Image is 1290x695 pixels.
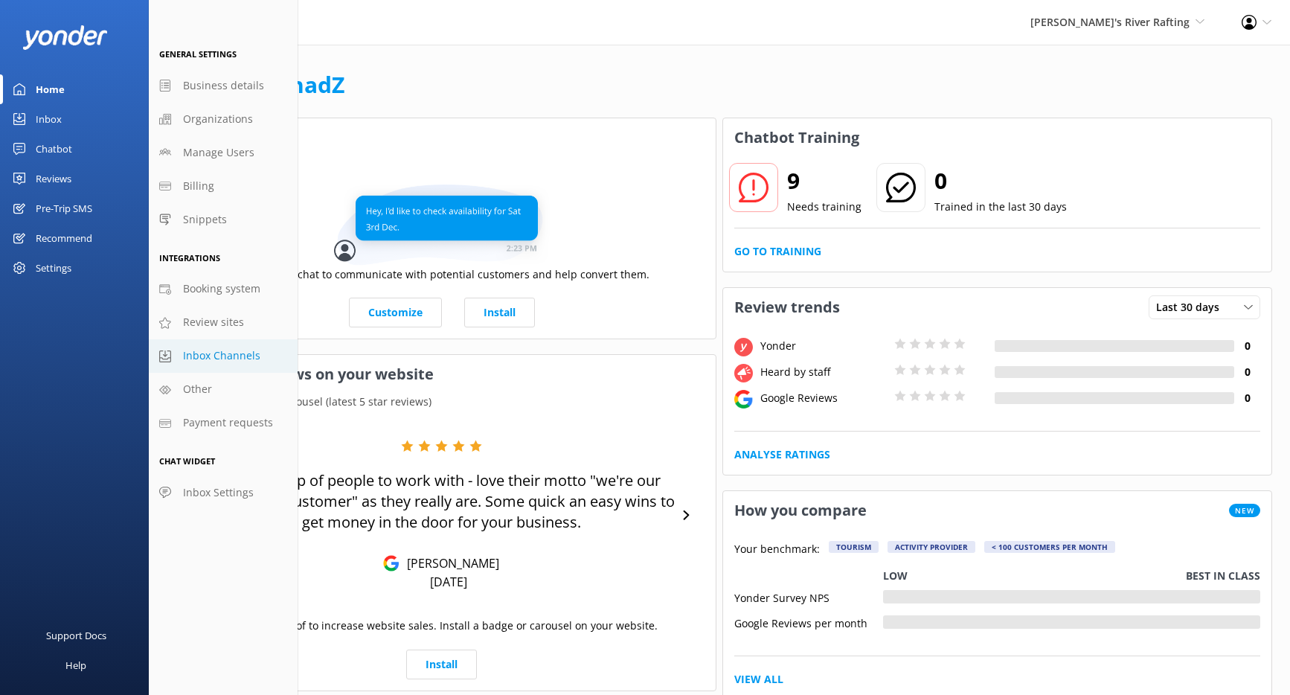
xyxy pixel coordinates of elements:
[183,381,212,397] span: Other
[65,650,86,680] div: Help
[464,298,535,327] a: Install
[934,199,1067,215] p: Trained in the last 30 days
[757,364,891,380] div: Heard by staff
[159,48,237,60] span: General Settings
[734,590,883,603] div: Yonder Survey NPS
[167,355,716,394] h3: Showcase reviews on your website
[149,203,298,237] a: Snippets
[757,390,891,406] div: Google Reviews
[36,104,62,134] div: Inbox
[36,164,71,193] div: Reviews
[883,568,908,584] p: Low
[226,618,658,634] p: Use social proof to increase website sales. Install a badge or carousel on your website.
[36,223,92,253] div: Recommend
[149,69,298,103] a: Business details
[167,118,716,157] h3: Website Chat
[1234,338,1260,354] h4: 0
[183,144,254,161] span: Manage Users
[183,211,227,228] span: Snippets
[275,69,344,100] a: ChadZ
[36,253,71,283] div: Settings
[934,163,1067,199] h2: 0
[399,555,499,571] p: [PERSON_NAME]
[159,455,215,467] span: Chat Widget
[234,266,649,283] p: Use website chat to communicate with potential customers and help convert them.
[349,298,442,327] a: Customize
[149,339,298,373] a: Inbox Channels
[406,650,477,679] a: Install
[208,470,676,533] p: Great group of people to work with - love their motto "we're our customers customer" as they real...
[383,555,399,571] img: Google Reviews
[183,111,253,127] span: Organizations
[149,476,298,510] a: Inbox Settings
[1234,390,1260,406] h4: 0
[1156,299,1228,316] span: Last 30 days
[757,338,891,354] div: Yonder
[787,163,861,199] h2: 9
[734,446,830,463] a: Analyse Ratings
[22,25,108,50] img: yonder-white-logo.png
[334,185,550,266] img: conversation...
[183,178,214,194] span: Billing
[1234,364,1260,380] h4: 0
[1030,15,1190,29] span: [PERSON_NAME]'s River Rafting
[159,252,220,263] span: Integrations
[149,272,298,306] a: Booking system
[734,671,783,688] a: View All
[1229,504,1260,517] span: New
[787,199,861,215] p: Needs training
[167,157,716,173] p: In the last 30 days
[149,103,298,136] a: Organizations
[167,394,716,410] p: Your current review carousel (latest 5 star reviews)
[183,414,273,431] span: Payment requests
[430,574,467,590] p: [DATE]
[36,134,72,164] div: Chatbot
[183,314,244,330] span: Review sites
[734,243,821,260] a: Go to Training
[149,406,298,440] a: Payment requests
[984,541,1115,553] div: < 100 customers per month
[723,118,870,157] h3: Chatbot Training
[888,541,975,553] div: Activity Provider
[149,306,298,339] a: Review sites
[183,281,260,297] span: Booking system
[1186,568,1260,584] p: Best in class
[723,491,878,530] h3: How you compare
[734,615,883,629] div: Google Reviews per month
[149,373,298,406] a: Other
[46,621,106,650] div: Support Docs
[149,136,298,170] a: Manage Users
[36,193,92,223] div: Pre-Trip SMS
[183,77,264,94] span: Business details
[36,74,65,104] div: Home
[723,288,851,327] h3: Review trends
[734,541,820,559] p: Your benchmark:
[149,170,298,203] a: Billing
[183,347,260,364] span: Inbox Channels
[183,484,254,501] span: Inbox Settings
[829,541,879,553] div: Tourism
